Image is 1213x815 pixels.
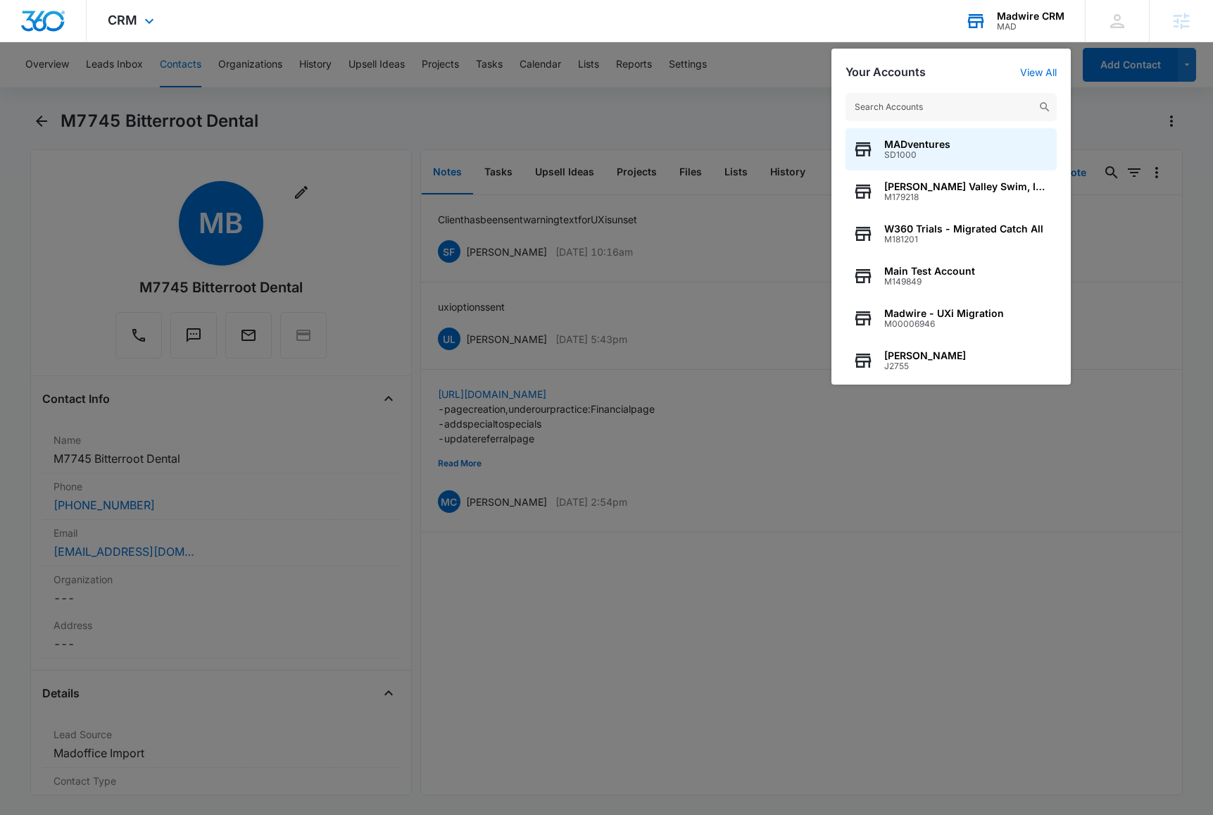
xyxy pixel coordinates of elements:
div: account name [997,11,1064,22]
span: CRM [108,13,137,27]
span: SD1000 [884,150,950,160]
span: M00006946 [884,319,1004,329]
button: Main Test AccountM149849 [846,255,1057,297]
div: account id [997,22,1064,32]
span: Main Test Account [884,266,975,277]
span: MADventures [884,139,950,150]
span: Madwire - UXi Migration [884,308,1004,319]
button: Madwire - UXi MigrationM00006946 [846,297,1057,340]
span: W360 Trials - Migrated Catch All [884,223,1043,235]
button: MADventuresSD1000 [846,128,1057,170]
span: M179218 [884,192,1050,202]
span: [PERSON_NAME] Valley Swim, Inc. - Corporate [884,181,1050,192]
span: J2755 [884,361,966,371]
span: M149849 [884,277,975,287]
h2: Your Accounts [846,66,926,79]
button: [PERSON_NAME]J2755 [846,340,1057,382]
input: Search Accounts [846,93,1057,121]
button: [PERSON_NAME] Valley Swim, Inc. - CorporateM179218 [846,170,1057,213]
a: View All [1020,66,1057,78]
span: [PERSON_NAME] [884,350,966,361]
span: M181201 [884,235,1043,244]
button: W360 Trials - Migrated Catch AllM181201 [846,213,1057,255]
